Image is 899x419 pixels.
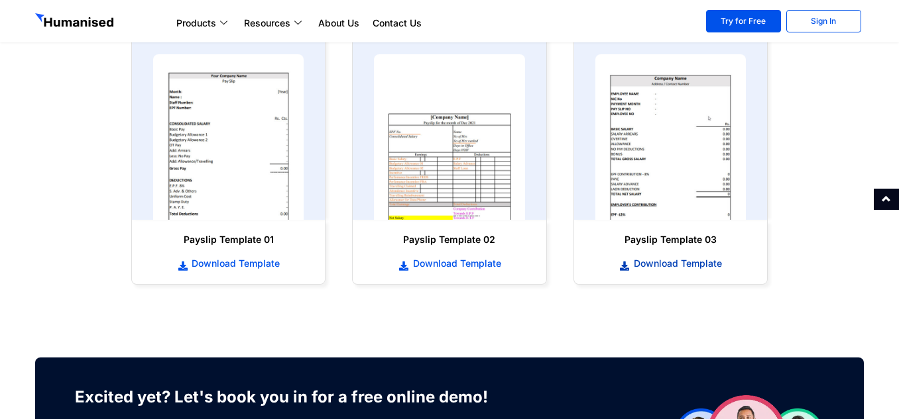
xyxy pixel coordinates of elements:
[153,54,304,220] img: payslip template
[366,256,532,271] a: Download Template
[410,257,501,270] span: Download Template
[170,15,237,31] a: Products
[374,54,524,220] img: payslip template
[587,256,754,271] a: Download Template
[587,233,754,246] h6: Payslip Template 03
[706,10,781,32] a: Try for Free
[312,15,366,31] a: About Us
[35,13,116,30] img: GetHumanised Logo
[366,233,532,246] h6: Payslip Template 02
[237,15,312,31] a: Resources
[595,54,746,220] img: payslip template
[366,15,428,31] a: Contact Us
[630,257,722,270] span: Download Template
[75,384,509,410] h3: Excited yet? Let's book you in for a free online demo!
[145,256,312,271] a: Download Template
[188,257,280,270] span: Download Template
[786,10,861,32] a: Sign In
[145,233,312,246] h6: Payslip Template 01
